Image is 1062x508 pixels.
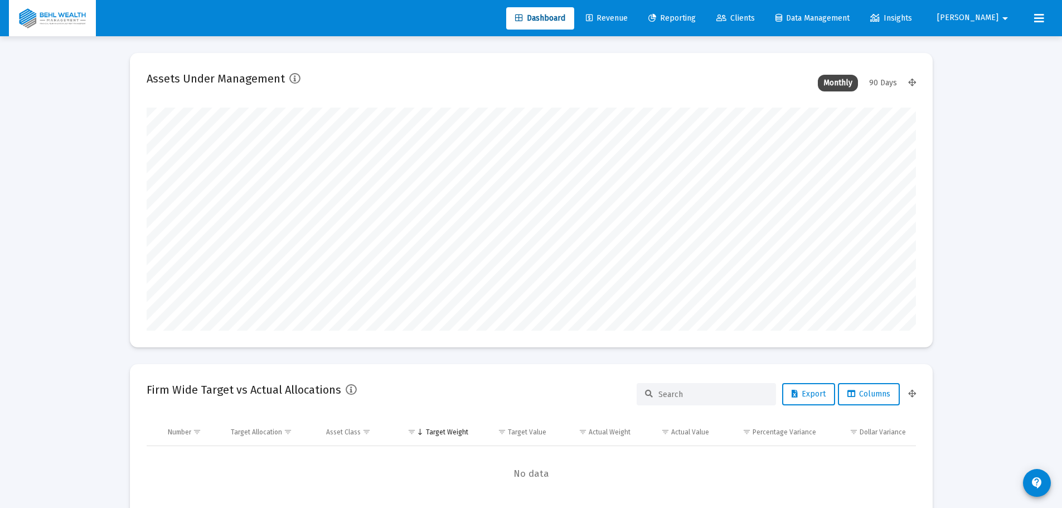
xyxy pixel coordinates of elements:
td: Column Target Value [476,419,555,446]
span: Export [792,389,826,399]
a: Dashboard [506,7,574,30]
div: Data grid [147,419,916,502]
span: Clients [716,13,755,23]
div: 90 Days [864,75,903,91]
span: Show filter options for column 'Actual Value' [661,428,670,436]
span: Show filter options for column 'Target Weight' [408,428,416,436]
span: Data Management [775,13,850,23]
td: Column Target Allocation [223,419,318,446]
div: Actual Weight [589,428,631,437]
span: Show filter options for column 'Number' [193,428,201,436]
a: Insights [861,7,921,30]
span: Show filter options for column 'Percentage Variance' [743,428,751,436]
span: Show filter options for column 'Target Allocation' [284,428,292,436]
span: Show filter options for column 'Target Value' [498,428,506,436]
td: Column Percentage Variance [717,419,824,446]
span: Reporting [648,13,696,23]
td: Column Number [160,419,224,446]
span: Show filter options for column 'Dollar Variance' [850,428,858,436]
td: Column Dollar Variance [824,419,915,446]
div: Dollar Variance [860,428,906,437]
input: Search [658,390,768,399]
div: Target Value [508,428,546,437]
mat-icon: arrow_drop_down [998,7,1012,30]
span: Dashboard [515,13,565,23]
td: Column Target Weight [392,419,476,446]
span: No data [147,468,916,480]
h2: Firm Wide Target vs Actual Allocations [147,381,341,399]
div: Monthly [818,75,858,91]
td: Column Actual Value [638,419,717,446]
a: Revenue [577,7,637,30]
div: Percentage Variance [753,428,816,437]
h2: Assets Under Management [147,70,285,88]
span: Revenue [586,13,628,23]
div: Number [168,428,191,437]
span: Show filter options for column 'Asset Class' [362,428,371,436]
span: [PERSON_NAME] [937,13,998,23]
mat-icon: contact_support [1030,476,1044,490]
button: [PERSON_NAME] [924,7,1025,29]
span: Insights [870,13,912,23]
div: Actual Value [671,428,709,437]
div: Target Weight [426,428,468,437]
td: Column Asset Class [318,419,392,446]
button: Export [782,383,835,405]
button: Columns [838,383,900,405]
td: Column Actual Weight [554,419,638,446]
a: Data Management [767,7,859,30]
span: Columns [847,389,890,399]
span: Show filter options for column 'Actual Weight' [579,428,587,436]
a: Clients [707,7,764,30]
a: Reporting [639,7,705,30]
img: Dashboard [17,7,88,30]
div: Asset Class [326,428,361,437]
div: Target Allocation [231,428,282,437]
